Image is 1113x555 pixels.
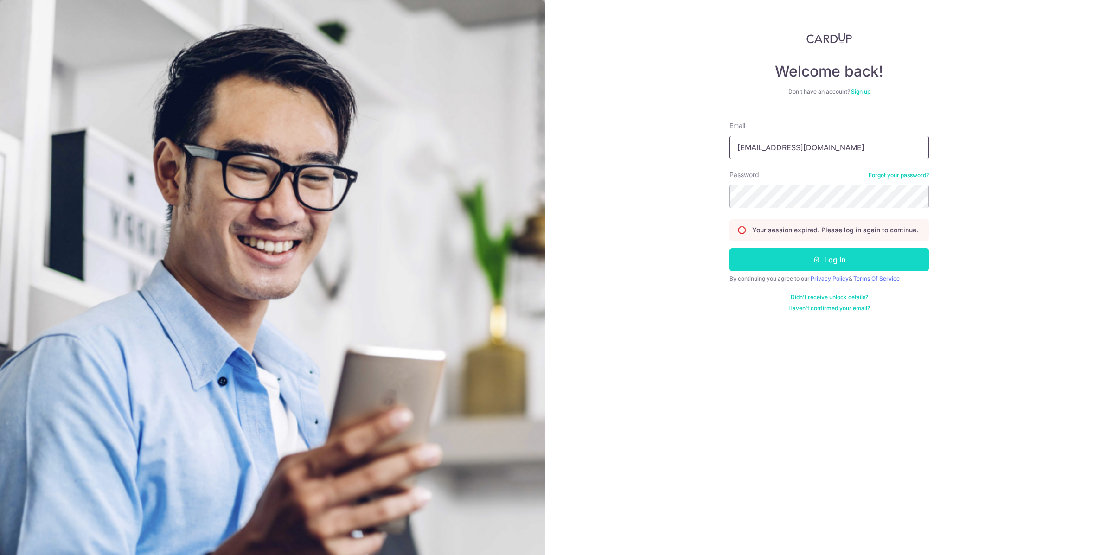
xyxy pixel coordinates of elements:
[791,293,868,301] a: Didn't receive unlock details?
[729,121,745,130] label: Email
[788,305,870,312] a: Haven't confirmed your email?
[729,275,929,282] div: By continuing you agree to our &
[869,172,929,179] a: Forgot your password?
[729,88,929,96] div: Don’t have an account?
[752,225,918,235] p: Your session expired. Please log in again to continue.
[729,248,929,271] button: Log in
[853,275,900,282] a: Terms Of Service
[806,32,852,44] img: CardUp Logo
[729,136,929,159] input: Enter your Email
[729,170,759,179] label: Password
[811,275,849,282] a: Privacy Policy
[851,88,870,95] a: Sign up
[729,62,929,81] h4: Welcome back!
